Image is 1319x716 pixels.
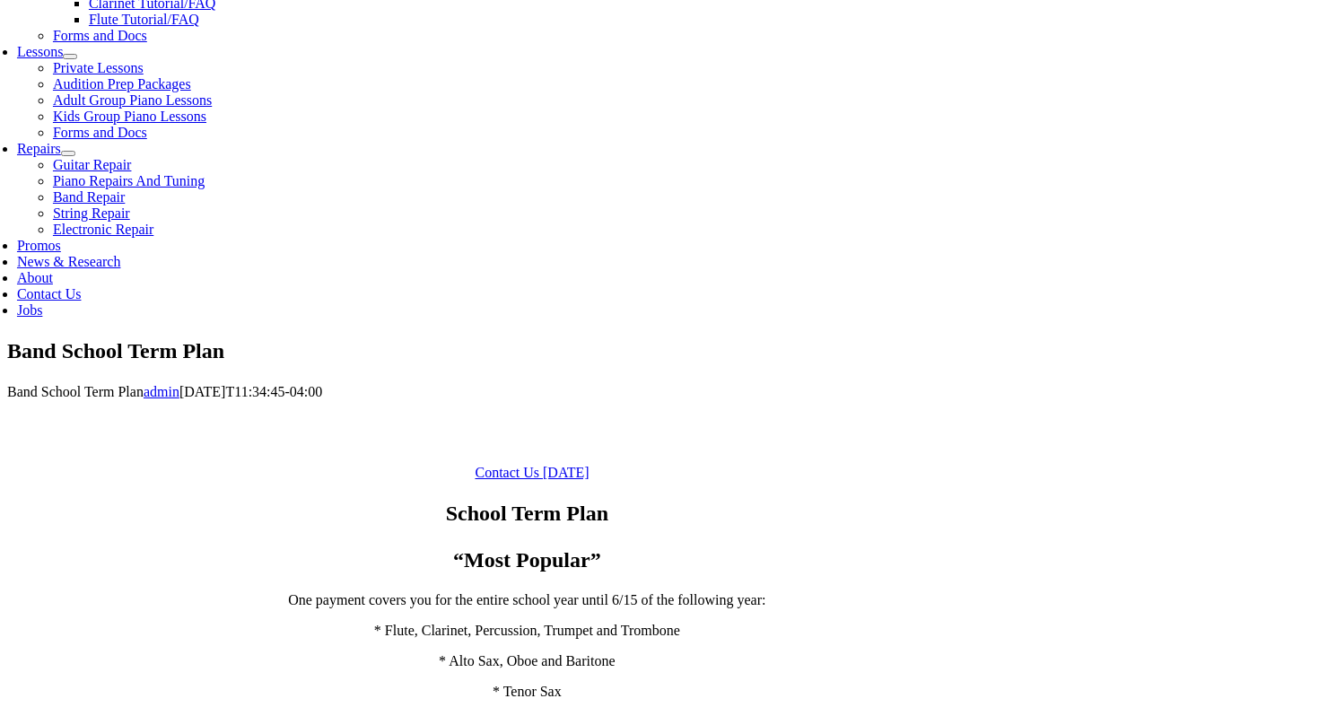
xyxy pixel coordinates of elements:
[7,384,144,399] span: Band School Term Plan
[53,109,206,124] a: Kids Group Piano Lessons
[89,12,199,27] a: Flute Tutorial/FAQ
[17,254,121,269] a: News & Research
[7,336,1312,367] h1: Band School Term Plan
[53,92,212,108] a: Adult Group Piano Lessons
[179,384,322,399] span: [DATE]T11:34:45-04:00
[475,465,589,480] a: Contact Us [DATE]
[53,125,147,140] a: Forms and Docs
[53,157,132,172] a: Guitar Repair
[53,189,125,205] a: Band Repair
[53,173,205,188] a: Piano Repairs And Tuning
[53,222,153,237] a: Electronic Repair
[53,60,144,75] a: Private Lessons
[17,238,61,253] a: Promos
[63,54,77,59] button: Open submenu of Lessons
[17,141,61,156] a: Repairs
[53,28,147,43] a: Forms and Docs
[61,151,75,156] button: Open submenu of Repairs
[53,76,191,92] a: Audition Prep Packages
[144,384,179,399] a: admin
[53,205,130,221] a: String Repair
[453,548,601,572] strong: “Most Popular”
[17,270,53,285] a: About
[17,44,64,59] a: Lessons
[17,286,82,301] a: Contact Us
[7,336,1312,367] section: Page Title Bar
[261,420,804,443] span: Looking For Music Lessons, Rentals, Or Musical Instruments?
[17,302,42,318] a: Jobs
